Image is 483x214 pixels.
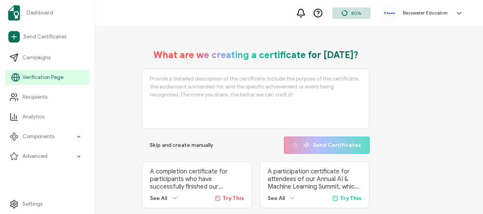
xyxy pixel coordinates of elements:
[384,12,395,14] img: e421b917-46e4-4ebc-81ec-125abdc7015c.png
[150,195,167,201] span: See All
[24,33,66,41] span: Send Certificates
[22,153,47,160] span: Advanced
[22,113,44,121] span: Analytics
[142,137,221,154] button: Skip and create manually
[351,10,361,16] span: 80%
[22,93,47,101] span: Recipients
[5,2,90,24] a: Dashboard
[5,109,90,124] a: Analytics
[268,195,285,201] span: See All
[5,70,90,85] a: Verification Page
[22,74,63,81] span: Verification Page
[223,195,244,201] span: Try This
[153,49,358,61] h1: What are we creating a certificate for [DATE]?
[22,133,54,140] span: Components
[5,197,90,212] a: Settings
[5,28,90,46] a: Send Certificates
[22,200,43,208] span: Settings
[150,143,213,148] span: Skip and create manually
[403,10,448,16] h5: Bayswater Education
[150,168,244,190] p: A completion certificate for participants who have successfully finished our ‘Advanced Digital Ma...
[8,5,20,20] img: sertifier-logomark-colored.svg
[340,195,361,201] span: Try This
[27,9,53,17] span: Dashboard
[5,50,90,65] a: Campaigns
[268,168,361,190] p: A participation certificate for attendees of our Annual AI & Machine Learning Summit, which broug...
[22,54,51,61] span: Campaigns
[5,90,90,105] a: Recipients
